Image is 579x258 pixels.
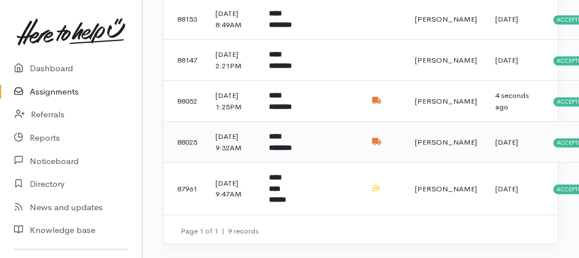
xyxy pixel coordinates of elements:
span: [PERSON_NAME] [415,137,477,147]
td: 88025 [164,122,206,163]
td: 87961 [164,163,206,215]
time: 4 seconds ago [495,91,529,112]
span: [PERSON_NAME] [415,184,477,194]
td: [DATE] 9:32AM [206,122,260,163]
span: [PERSON_NAME] [415,55,477,65]
td: 88147 [164,40,206,81]
span: [PERSON_NAME] [415,14,477,24]
span: | [222,226,225,236]
td: 88052 [164,81,206,122]
td: [DATE] 1:25PM [206,81,260,122]
td: [DATE] 9:47AM [206,163,260,215]
small: Page 1 of 1 9 records [181,226,259,236]
time: [DATE] [495,184,518,194]
td: [DATE] 2:21PM [206,40,260,81]
time: [DATE] [495,55,518,65]
time: [DATE] [495,137,518,147]
time: [DATE] [495,14,518,24]
span: [PERSON_NAME] [415,96,477,106]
